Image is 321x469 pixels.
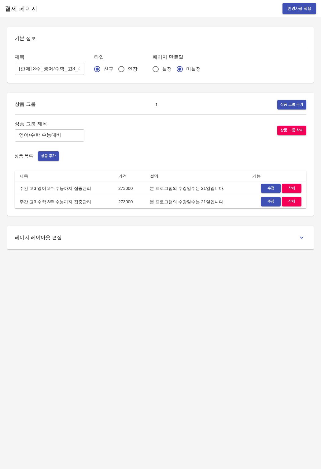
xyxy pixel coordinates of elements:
[15,233,62,242] h6: 페이지 레이아웃 편집
[15,53,84,61] h6: 제목
[152,101,161,108] span: 1
[145,195,247,209] td: 본 프로그램의 수강일수는 21일입니다.
[15,182,113,195] td: 주간 고3 영어 3주 수능까지 집중관리
[287,5,311,13] span: 변경사항 적용
[186,65,201,73] span: 미설정
[94,53,143,61] h6: 타입
[113,195,145,209] td: 273000
[113,171,145,182] th: 가격
[285,185,298,192] span: 삭제
[285,198,298,205] span: 삭제
[261,197,281,206] button: 수정
[15,100,36,109] h6: 상품 그룹
[15,195,113,209] td: 주간 고3 수학 3주 수능까지 집중관리
[277,100,306,109] button: 상품 그룹 추가
[247,171,306,182] th: 기능
[15,120,84,128] h6: 상품 그룹 제목
[41,153,56,160] span: 상품 추가
[162,65,172,73] span: 설정
[277,126,306,135] button: 상품 그룹 삭제
[261,184,281,193] button: 수정
[128,65,138,73] span: 연장
[150,100,163,109] button: 1
[15,153,33,159] span: 상품 목록
[280,101,303,108] span: 상품 그룹 추가
[113,182,145,195] td: 273000
[38,151,59,161] button: 상품 추가
[145,171,247,182] th: 설명
[282,184,301,193] button: 삭제
[5,4,37,13] h6: 결제 페이지
[153,53,206,61] h6: 페이지 만료일
[280,127,303,134] span: 상품 그룹 삭제
[15,233,306,242] div: 페이지 레이아웃 편집toggle-layout
[282,197,301,206] button: 삭제
[145,182,247,195] td: 본 프로그램의 수강일수는 21일입니다.
[15,34,306,43] h6: 기본 정보
[264,185,278,192] span: 수정
[282,3,316,14] button: 변경사항 적용
[264,198,278,205] span: 수정
[15,171,113,182] th: 제목
[297,233,306,242] button: toggle-layout
[104,65,113,73] span: 신규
